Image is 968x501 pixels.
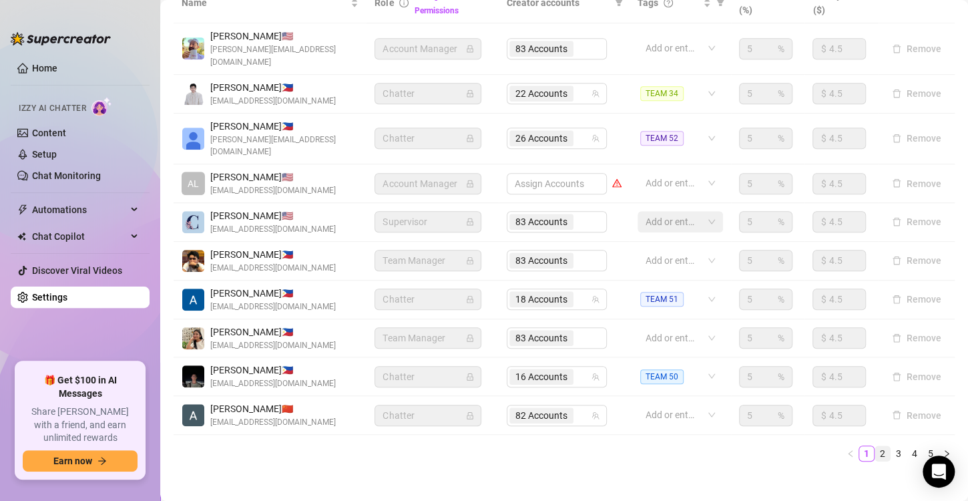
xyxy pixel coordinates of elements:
span: Chatter [383,405,473,426]
span: 82 Accounts [515,408,567,423]
img: Jedidiah Flores [182,250,204,272]
span: TEAM 34 [640,86,684,101]
button: Remove [887,214,947,230]
span: [PERSON_NAME] 🇵🇭 [210,363,336,377]
span: [EMAIL_ADDRESS][DOMAIN_NAME] [210,262,336,275]
span: warning [612,178,622,188]
li: Next Page [939,446,955,462]
span: lock [466,218,474,226]
img: Ana Brand [182,327,204,349]
span: [EMAIL_ADDRESS][DOMAIN_NAME] [210,95,336,108]
button: Remove [887,330,947,346]
span: lock [466,45,474,53]
span: [EMAIL_ADDRESS][DOMAIN_NAME] [210,377,336,390]
span: right [943,450,951,458]
button: Earn nowarrow-right [23,450,138,472]
span: 18 Accounts [509,291,573,307]
button: Remove [887,407,947,424]
a: 1 [859,446,874,461]
span: team [591,295,599,303]
span: [PERSON_NAME] 🇵🇭 [210,286,336,301]
span: lock [466,257,474,265]
span: [PERSON_NAME] 🇨🇳 [210,401,336,416]
span: 82 Accounts [509,407,573,424]
li: 3 [891,446,907,462]
span: team [591,90,599,98]
span: left [846,450,855,458]
span: 26 Accounts [509,130,573,146]
img: logo-BBDzfeDw.svg [11,32,111,45]
span: Chatter [383,289,473,309]
span: Chatter [383,83,473,104]
span: [PERSON_NAME] 🇵🇭 [210,325,336,339]
span: lock [466,295,474,303]
span: [PERSON_NAME][EMAIL_ADDRESS][DOMAIN_NAME] [210,43,358,69]
span: [EMAIL_ADDRESS][DOMAIN_NAME] [210,416,336,429]
button: left [842,446,859,462]
span: TEAM 52 [640,131,684,146]
li: 5 [923,446,939,462]
span: TEAM 51 [640,292,684,307]
span: lock [466,411,474,420]
button: Remove [887,41,947,57]
span: Account Manager [383,39,473,59]
span: lock [466,90,474,98]
a: Discover Viral Videos [32,265,122,276]
button: Remove [887,369,947,385]
span: [PERSON_NAME] 🇺🇸 [210,29,358,43]
li: 4 [907,446,923,462]
span: Account Manager [383,174,473,194]
img: Katrina Mendiola [182,128,204,150]
img: Chat Copilot [17,232,26,241]
li: Previous Page [842,446,859,462]
span: Chatter [383,128,473,148]
span: Share [PERSON_NAME] with a friend, and earn unlimited rewards [23,405,138,445]
span: AL [188,176,199,191]
span: lock [466,180,474,188]
span: team [591,373,599,381]
span: TEAM 50 [640,369,684,384]
img: Caylie Clarke [182,211,204,233]
button: right [939,446,955,462]
span: 22 Accounts [509,86,573,102]
div: Open Intercom Messenger [923,456,955,488]
a: Home [32,63,57,73]
span: [EMAIL_ADDRESS][DOMAIN_NAME] [210,184,336,197]
span: Automations [32,199,127,220]
span: lock [466,334,474,342]
span: [PERSON_NAME] 🇺🇸 [210,208,336,223]
span: Team Manager [383,328,473,348]
button: Remove [887,291,947,307]
span: 16 Accounts [515,369,567,384]
li: 1 [859,446,875,462]
span: [PERSON_NAME] 🇵🇭 [210,247,336,262]
span: Supervisor [383,212,473,232]
a: 2 [875,446,890,461]
button: Remove [887,176,947,192]
a: Settings [32,292,67,303]
span: 🎁 Get $100 in AI Messages [23,374,138,400]
li: 2 [875,446,891,462]
button: Remove [887,253,947,269]
a: 4 [907,446,922,461]
span: [EMAIL_ADDRESS][DOMAIN_NAME] [210,339,336,352]
span: [PERSON_NAME] 🇺🇸 [210,170,336,184]
span: lock [466,373,474,381]
span: team [591,411,599,420]
span: [EMAIL_ADDRESS][DOMAIN_NAME] [210,223,336,236]
a: Setup [32,149,57,160]
span: thunderbolt [17,204,28,215]
span: Earn now [53,456,92,466]
img: Evan Gillis [182,37,204,59]
span: [PERSON_NAME][EMAIL_ADDRESS][DOMAIN_NAME] [210,134,358,159]
span: 22 Accounts [515,86,567,101]
img: Adryl Louise Diaz [182,404,204,426]
span: arrow-right [97,456,107,466]
img: Carlos Miguel Aguilar [182,365,204,387]
span: [EMAIL_ADDRESS][DOMAIN_NAME] [210,301,336,313]
img: AI Chatter [91,97,112,116]
span: 26 Accounts [515,131,567,146]
span: [PERSON_NAME] 🇵🇭 [210,80,336,95]
a: Content [32,128,66,138]
span: 16 Accounts [509,369,573,385]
